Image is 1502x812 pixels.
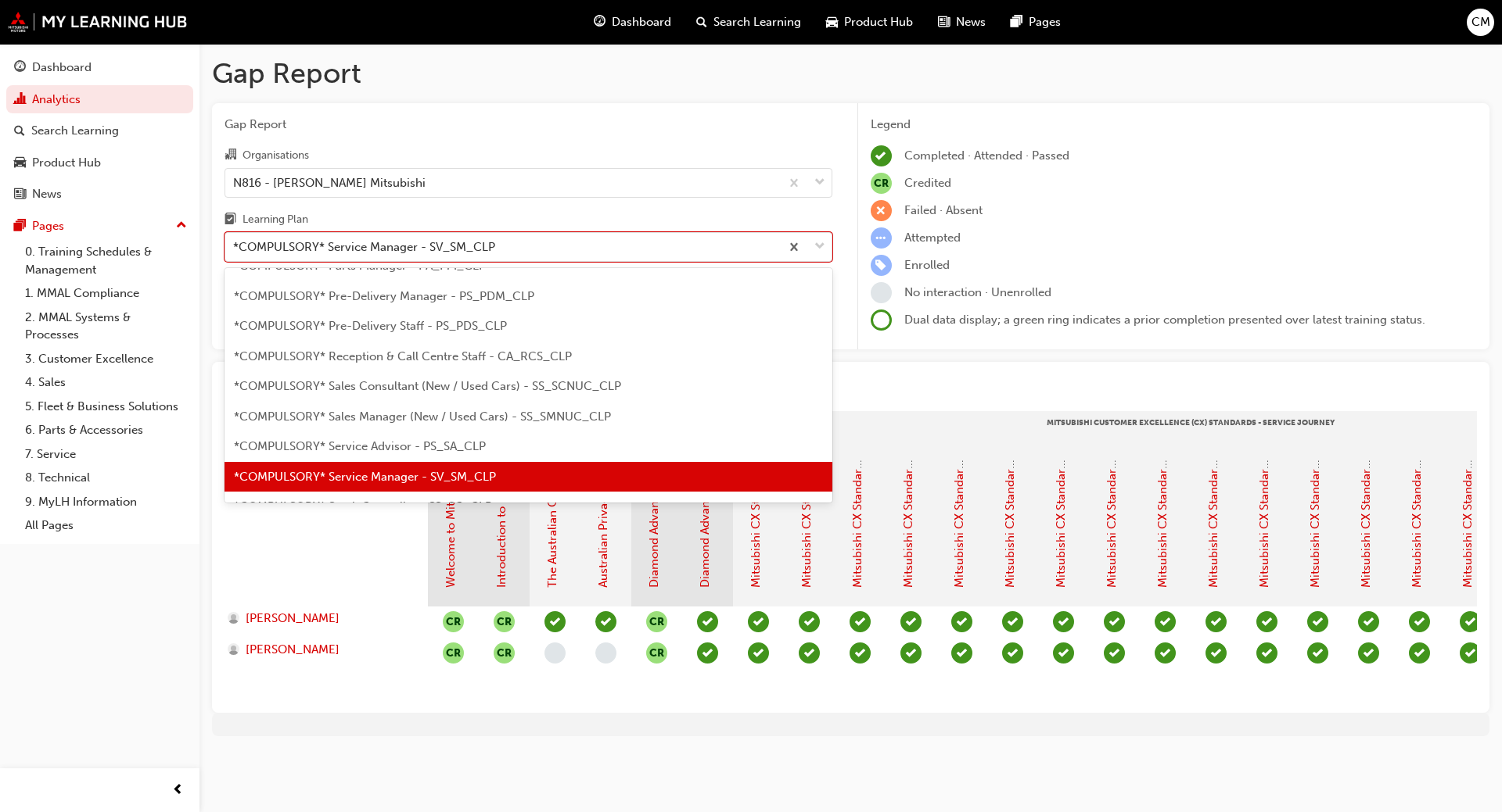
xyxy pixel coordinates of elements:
[938,13,950,32] span: news-icon
[951,642,972,664] span: learningRecordVerb_PASS-icon
[246,610,340,628] span: [PERSON_NAME]
[1460,642,1481,664] span: learningRecordVerb_PASS-icon
[900,642,922,664] span: learningRecordVerb_PASS-icon
[233,173,426,191] div: N816 - [PERSON_NAME] Mitsubishi
[1358,642,1379,664] span: learningRecordVerb_PASS-icon
[871,227,892,249] span: learningRecordVerb_ATTEMPT-icon
[176,216,187,236] span: up-icon
[19,490,193,514] a: 9. MyLH Information
[799,642,820,664] span: learningRecordVerb_PASS-icon
[19,395,193,419] a: 5. Fleet & Business Solutions
[6,53,193,82] a: Dashboard
[19,513,193,538] a: All Pages
[8,12,188,32] img: mmal
[19,370,193,395] a: 4. Sales
[1155,642,1176,664] span: learningRecordVerb_PASS-icon
[233,238,495,256] div: *COMPULSORY* Service Manager - SV_SM_CLP
[6,148,193,177] a: Product Hub
[443,611,464,632] button: null-icon
[1409,611,1430,632] span: learningRecordVerb_PASS-icon
[32,59,92,77] div: Dashboard
[904,148,1069,163] span: Completed · Attended · Passed
[1358,611,1379,632] span: learningRecordVerb_PASS-icon
[494,611,515,632] span: null-icon
[246,641,340,659] span: [PERSON_NAME]
[956,13,986,31] span: News
[925,6,998,38] a: news-iconNews
[871,200,892,221] span: learningRecordVerb_FAIL-icon
[799,611,820,632] span: learningRecordVerb_PASS-icon
[19,281,193,306] a: 1. MMAL Compliance
[646,611,667,632] span: null-icon
[826,13,838,32] span: car-icon
[904,176,951,190] span: Credited
[225,116,832,134] span: Gap Report
[1206,611,1227,632] span: learningRecordVerb_PASS-icon
[234,319,507,333] span: *COMPULSORY* Pre-Delivery Staff - PS_PDS_CLP
[6,116,193,145] a: Search Learning
[1104,611,1125,632] span: learningRecordVerb_PASS-icon
[612,13,671,31] span: Dashboard
[1467,9,1494,36] button: CM
[544,611,566,632] span: learningRecordVerb_PASS-icon
[32,154,101,172] div: Product Hub
[19,466,193,490] a: 8. Technical
[234,410,611,424] span: *COMPULSORY* Sales Manager (New / Used Cars) - SS_SMNUC_CLP
[1307,642,1328,664] span: learningRecordVerb_PASS-icon
[871,282,892,303] span: learningRecordVerb_NONE-icon
[595,642,616,664] span: learningRecordVerb_NONE-icon
[814,173,825,193] span: down-icon
[1029,13,1061,31] span: Pages
[1002,611,1023,632] span: learningRecordVerb_PASS-icon
[6,212,193,241] button: Pages
[748,611,769,632] span: learningRecordVerb_PASS-icon
[871,116,1478,134] div: Legend
[684,6,814,38] a: search-iconSearch Learning
[904,258,950,272] span: Enrolled
[14,188,26,202] span: news-icon
[1011,13,1022,32] span: pages-icon
[1206,642,1227,664] span: learningRecordVerb_PASS-icon
[951,611,972,632] span: learningRecordVerb_PASS-icon
[494,642,515,664] span: null-icon
[228,610,413,628] a: [PERSON_NAME]
[904,203,983,217] span: Failed · Absent
[871,255,892,276] span: learningRecordVerb_ENROLL-icon
[243,148,309,163] div: Organisations
[14,124,25,138] span: search-icon
[904,231,961,245] span: Attempted
[14,220,26,234] span: pages-icon
[1002,642,1023,664] span: learningRecordVerb_PASS-icon
[1104,642,1125,664] span: learningRecordVerb_PASS-icon
[234,470,496,484] span: *COMPULSORY* Service Manager - SV_SM_CLP
[172,781,184,800] span: prev-icon
[6,180,193,209] a: News
[212,56,1489,91] h1: Gap Report
[19,418,193,442] a: 6. Parts & Accessories
[713,13,801,31] span: Search Learning
[696,13,707,32] span: search-icon
[14,156,26,170] span: car-icon
[850,611,871,632] span: learningRecordVerb_PASS-icon
[234,349,572,363] span: *COMPULSORY* Reception & Call Centre Staff - CA_RCS_CLP
[234,499,492,513] span: *COMPULSORY* Stock Controller - SS_SC_CLP
[19,347,193,371] a: 3. Customer Excellence
[1471,13,1490,31] span: CM
[32,217,64,235] div: Pages
[234,379,621,393] span: *COMPULSORY* Sales Consultant (New / Used Cars) - SS_SCNUC_CLP
[697,611,718,632] span: learningRecordVerb_PASS-icon
[1053,642,1074,664] span: learningRecordVerb_PASS-icon
[850,642,871,664] span: learningRecordVerb_PASS-icon
[646,642,667,664] button: null-icon
[225,148,236,163] span: organisation-icon
[443,642,464,664] button: null-icon
[595,611,616,632] span: learningRecordVerb_PASS-icon
[594,13,605,32] span: guage-icon
[225,213,236,227] span: learningplan-icon
[871,173,892,194] span: null-icon
[243,212,308,227] div: Learning Plan
[900,611,922,632] span: learningRecordVerb_PASS-icon
[1256,642,1277,664] span: learningRecordVerb_PASS-icon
